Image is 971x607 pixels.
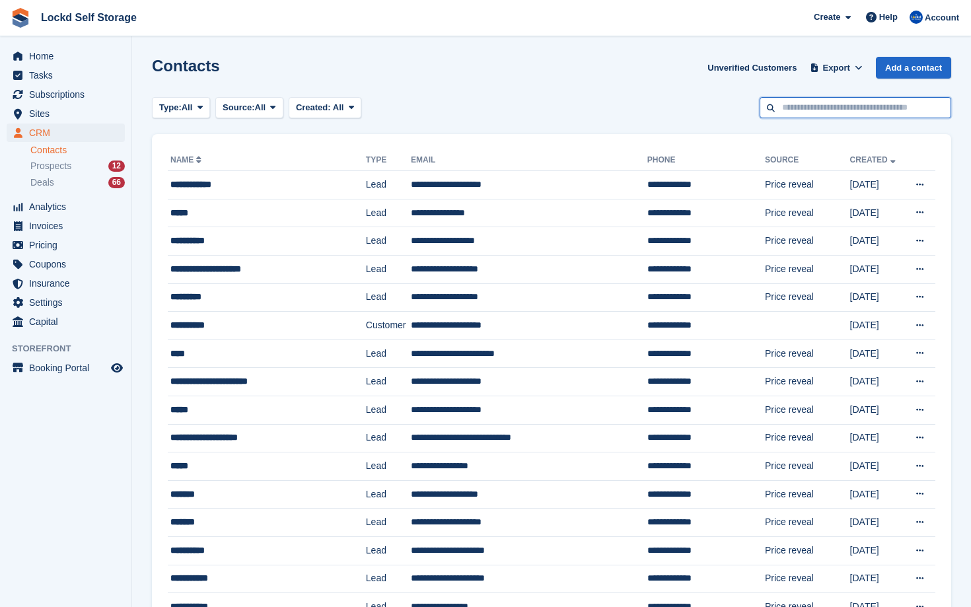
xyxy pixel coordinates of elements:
span: Settings [29,293,108,312]
a: Lockd Self Storage [36,7,142,28]
td: [DATE] [850,199,904,227]
span: All [255,101,266,114]
td: [DATE] [850,509,904,537]
span: Storefront [12,342,131,355]
td: [DATE] [850,339,904,368]
a: Preview store [109,360,125,376]
span: Tasks [29,66,108,85]
span: Pricing [29,236,108,254]
a: menu [7,236,125,254]
span: Create [814,11,840,24]
td: Price reveal [765,509,850,537]
td: [DATE] [850,565,904,593]
span: Export [823,61,850,75]
span: All [182,101,193,114]
td: [DATE] [850,424,904,452]
td: Customer [366,312,411,340]
a: Unverified Customers [702,57,802,79]
td: Lead [366,452,411,481]
a: menu [7,255,125,273]
td: Price reveal [765,452,850,481]
a: menu [7,104,125,123]
td: Price reveal [765,565,850,593]
a: Add a contact [876,57,951,79]
div: 66 [108,177,125,188]
span: Booking Portal [29,359,108,377]
td: Price reveal [765,424,850,452]
td: Price reveal [765,368,850,396]
button: Export [807,57,865,79]
td: [DATE] [850,171,904,199]
span: Prospects [30,160,71,172]
span: Account [925,11,959,24]
td: Price reveal [765,199,850,227]
a: Name [170,155,204,164]
a: menu [7,293,125,312]
td: [DATE] [850,368,904,396]
a: menu [7,47,125,65]
td: [DATE] [850,452,904,481]
a: menu [7,85,125,104]
span: All [333,102,344,112]
a: menu [7,124,125,142]
button: Source: All [215,97,283,119]
span: Subscriptions [29,85,108,104]
th: Email [411,150,647,171]
td: [DATE] [850,283,904,312]
span: Source: [223,101,254,114]
td: Lead [366,368,411,396]
th: Type [366,150,411,171]
td: Price reveal [765,396,850,424]
a: Contacts [30,144,125,157]
td: [DATE] [850,396,904,424]
td: Lead [366,199,411,227]
a: menu [7,197,125,216]
h1: Contacts [152,57,220,75]
td: Lead [366,424,411,452]
a: Deals 66 [30,176,125,190]
td: [DATE] [850,312,904,340]
a: Prospects 12 [30,159,125,173]
td: Price reveal [765,339,850,368]
td: Lead [366,480,411,509]
td: Price reveal [765,255,850,283]
button: Type: All [152,97,210,119]
span: Capital [29,312,108,331]
img: Jonny Bleach [910,11,923,24]
button: Created: All [289,97,361,119]
td: Lead [366,283,411,312]
span: Invoices [29,217,108,235]
td: Price reveal [765,171,850,199]
a: menu [7,217,125,235]
td: [DATE] [850,480,904,509]
a: menu [7,66,125,85]
img: stora-icon-8386f47178a22dfd0bd8f6a31ec36ba5ce8667c1dd55bd0f319d3a0aa187defe.svg [11,8,30,28]
td: [DATE] [850,536,904,565]
span: Created: [296,102,331,112]
a: menu [7,312,125,331]
span: Type: [159,101,182,114]
th: Source [765,150,850,171]
span: Deals [30,176,54,189]
a: menu [7,274,125,293]
span: CRM [29,124,108,142]
td: Price reveal [765,283,850,312]
td: Lead [366,171,411,199]
div: 12 [108,161,125,172]
a: Created [850,155,898,164]
td: Lead [366,536,411,565]
td: [DATE] [850,255,904,283]
td: Lead [366,255,411,283]
td: Lead [366,227,411,256]
td: Price reveal [765,536,850,565]
span: Coupons [29,255,108,273]
td: Lead [366,509,411,537]
span: Help [879,11,898,24]
td: Price reveal [765,227,850,256]
th: Phone [647,150,765,171]
td: Price reveal [765,480,850,509]
td: Lead [366,565,411,593]
span: Analytics [29,197,108,216]
a: menu [7,359,125,377]
td: [DATE] [850,227,904,256]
